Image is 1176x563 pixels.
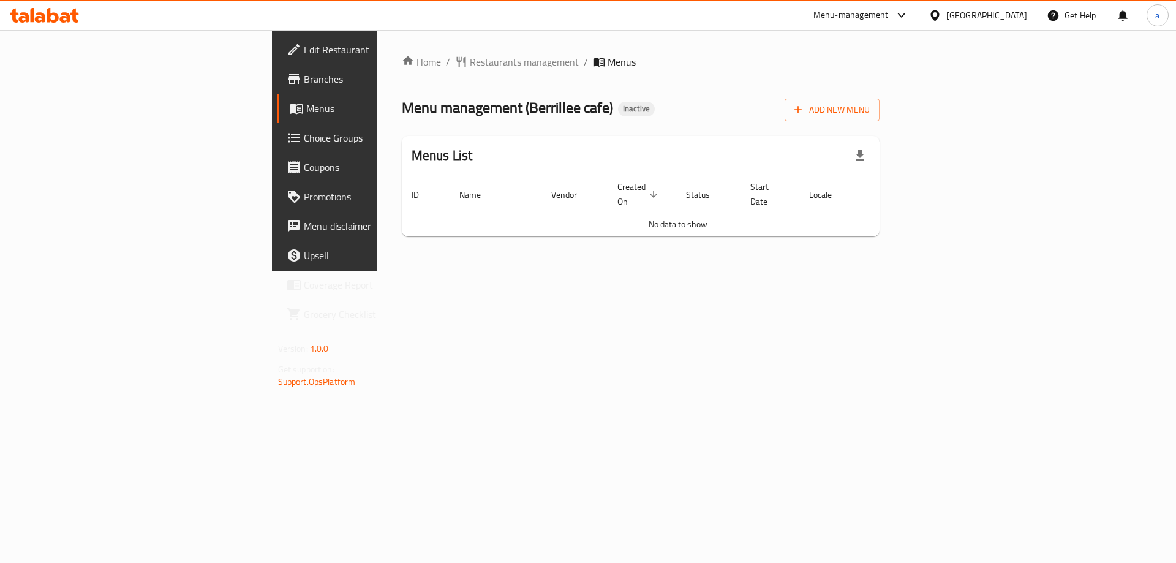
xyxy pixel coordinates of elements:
[304,130,459,145] span: Choice Groups
[618,104,655,114] span: Inactive
[277,35,469,64] a: Edit Restaurant
[813,8,889,23] div: Menu-management
[306,101,459,116] span: Menus
[402,176,954,236] table: enhanced table
[277,182,469,211] a: Promotions
[785,99,880,121] button: Add New Menu
[310,341,329,357] span: 1.0.0
[277,241,469,270] a: Upsell
[277,94,469,123] a: Menus
[608,55,636,69] span: Menus
[304,278,459,292] span: Coverage Report
[278,341,308,357] span: Version:
[277,123,469,153] a: Choice Groups
[412,187,435,202] span: ID
[794,102,870,118] span: Add New Menu
[304,72,459,86] span: Branches
[304,160,459,175] span: Coupons
[304,42,459,57] span: Edit Restaurant
[686,187,726,202] span: Status
[809,187,848,202] span: Locale
[277,153,469,182] a: Coupons
[551,187,593,202] span: Vendor
[304,189,459,204] span: Promotions
[584,55,588,69] li: /
[1155,9,1159,22] span: a
[277,300,469,329] a: Grocery Checklist
[402,55,880,69] nav: breadcrumb
[304,248,459,263] span: Upsell
[459,187,497,202] span: Name
[455,55,579,69] a: Restaurants management
[278,361,334,377] span: Get support on:
[412,146,473,165] h2: Menus List
[277,64,469,94] a: Branches
[470,55,579,69] span: Restaurants management
[278,374,356,390] a: Support.OpsPlatform
[277,270,469,300] a: Coverage Report
[304,219,459,233] span: Menu disclaimer
[946,9,1027,22] div: [GEOGRAPHIC_DATA]
[845,141,875,170] div: Export file
[862,176,954,213] th: Actions
[277,211,469,241] a: Menu disclaimer
[649,216,707,232] span: No data to show
[304,307,459,322] span: Grocery Checklist
[750,179,785,209] span: Start Date
[402,94,613,121] span: Menu management ( Berrillee cafe )
[617,179,661,209] span: Created On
